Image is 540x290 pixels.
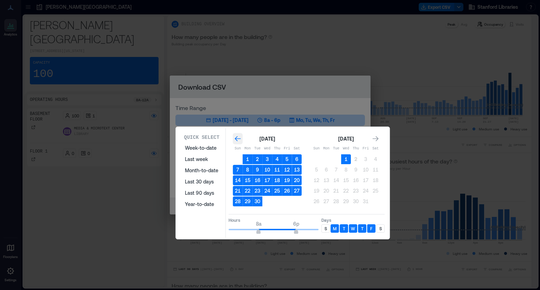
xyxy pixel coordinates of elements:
[371,175,380,185] button: 18
[351,154,361,164] button: 2
[331,146,341,152] p: Tue
[351,165,361,175] button: 9
[256,221,262,227] span: 8a
[233,134,243,144] button: Go to previous month
[262,165,272,175] button: 10
[331,186,341,196] button: 21
[181,187,223,199] button: Last 90 days
[292,144,302,154] th: Saturday
[282,175,292,185] button: 19
[282,144,292,154] th: Friday
[361,154,371,164] button: 3
[272,146,282,152] p: Thu
[341,165,351,175] button: 8
[361,146,371,152] p: Fri
[351,175,361,185] button: 16
[181,165,223,176] button: Month-to-date
[233,165,243,175] button: 7
[371,154,380,164] button: 4
[361,175,371,185] button: 17
[351,196,361,206] button: 30
[361,144,371,154] th: Friday
[341,154,351,164] button: 1
[331,175,341,185] button: 14
[331,144,341,154] th: Tuesday
[311,175,321,185] button: 12
[343,226,345,231] p: T
[252,146,262,152] p: Tue
[282,186,292,196] button: 26
[336,135,356,143] div: [DATE]
[321,186,331,196] button: 20
[331,165,341,175] button: 7
[321,175,331,185] button: 13
[282,154,292,164] button: 5
[252,144,262,154] th: Tuesday
[370,226,372,231] p: F
[252,186,262,196] button: 23
[243,165,252,175] button: 8
[311,144,321,154] th: Sunday
[293,221,299,227] span: 6p
[272,175,282,185] button: 18
[331,196,341,206] button: 28
[341,186,351,196] button: 22
[311,186,321,196] button: 19
[341,175,351,185] button: 15
[184,134,219,141] p: Quick Select
[371,146,380,152] p: Sat
[371,144,380,154] th: Saturday
[292,154,302,164] button: 6
[233,196,243,206] button: 28
[243,175,252,185] button: 15
[229,217,319,223] p: Hours
[292,186,302,196] button: 27
[262,144,272,154] th: Wednesday
[321,144,331,154] th: Monday
[321,196,331,206] button: 27
[233,144,243,154] th: Sunday
[272,154,282,164] button: 4
[233,146,243,152] p: Sun
[181,199,223,210] button: Year-to-date
[181,142,223,154] button: Week-to-date
[324,226,327,231] p: S
[262,186,272,196] button: 24
[272,144,282,154] th: Thursday
[321,217,385,223] p: Days
[292,146,302,152] p: Sat
[379,226,382,231] p: S
[282,146,292,152] p: Fri
[243,196,252,206] button: 29
[341,144,351,154] th: Wednesday
[371,134,380,144] button: Go to next month
[257,135,277,143] div: [DATE]
[282,165,292,175] button: 12
[371,186,380,196] button: 25
[243,146,252,152] p: Mon
[243,154,252,164] button: 1
[262,154,272,164] button: 3
[311,196,321,206] button: 26
[361,226,364,231] p: T
[233,186,243,196] button: 21
[252,154,262,164] button: 2
[262,175,272,185] button: 17
[181,154,223,165] button: Last week
[351,144,361,154] th: Thursday
[341,196,351,206] button: 29
[351,186,361,196] button: 23
[361,196,371,206] button: 31
[292,175,302,185] button: 20
[311,165,321,175] button: 5
[351,226,355,231] p: W
[252,196,262,206] button: 30
[272,186,282,196] button: 25
[341,146,351,152] p: Wed
[311,146,321,152] p: Sun
[351,146,361,152] p: Thu
[361,165,371,175] button: 10
[252,165,262,175] button: 9
[361,186,371,196] button: 24
[233,175,243,185] button: 14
